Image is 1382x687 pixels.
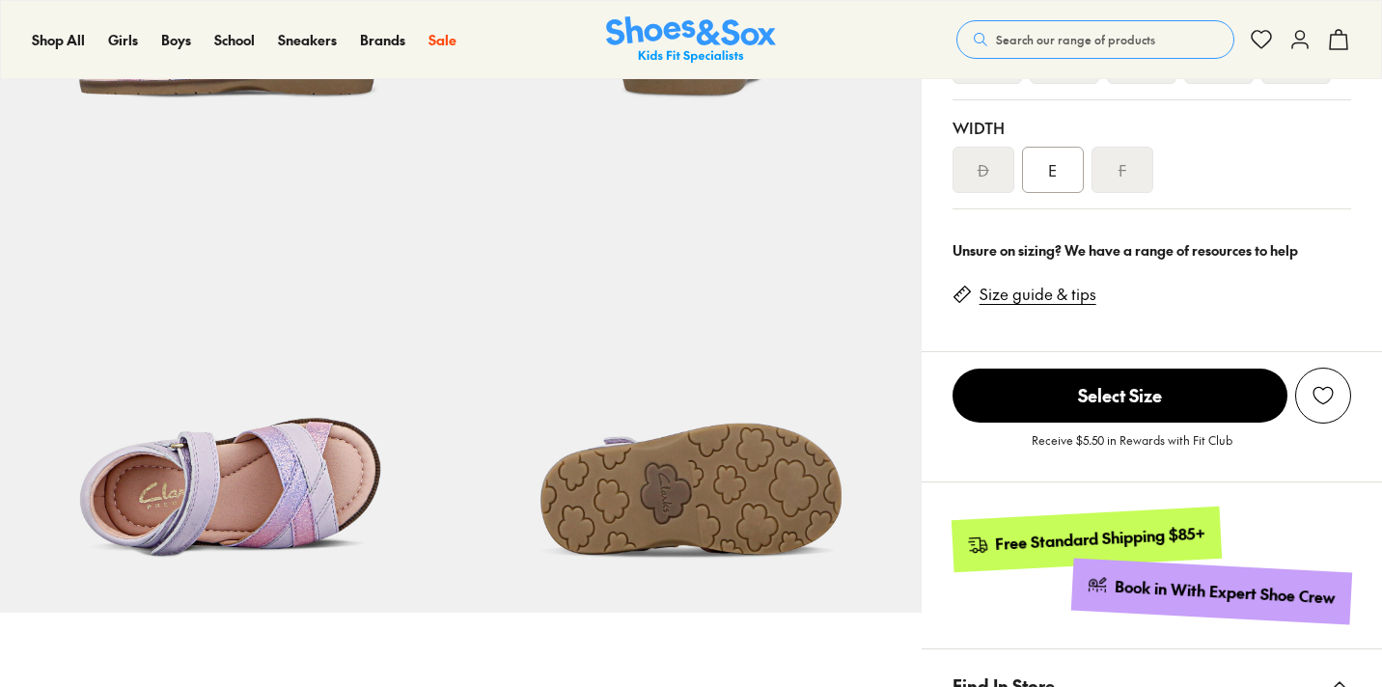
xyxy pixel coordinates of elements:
[994,522,1205,554] div: Free Standard Shipping $85+
[360,30,405,50] a: Brands
[1115,576,1337,609] div: Book in With Expert Shoe Crew
[161,30,191,49] span: Boys
[1032,431,1232,466] p: Receive $5.50 in Rewards with Fit Club
[360,30,405,49] span: Brands
[108,30,138,49] span: Girls
[278,30,337,50] a: Sneakers
[606,16,776,64] a: Shoes & Sox
[108,30,138,50] a: Girls
[1119,158,1126,181] s: F
[956,20,1234,59] button: Search our range of products
[460,152,921,613] img: 9-503629_1
[1071,558,1352,624] a: Book in With Expert Shoe Crew
[996,31,1155,48] span: Search our range of products
[953,369,1287,423] span: Select Size
[951,507,1221,572] a: Free Standard Shipping $85+
[32,30,85,49] span: Shop All
[980,284,1096,305] a: Size guide & tips
[32,30,85,50] a: Shop All
[428,30,456,50] a: Sale
[428,30,456,49] span: Sale
[161,30,191,50] a: Boys
[214,30,255,49] span: School
[1295,368,1351,424] button: Add to Wishlist
[278,30,337,49] span: Sneakers
[606,16,776,64] img: SNS_Logo_Responsive.svg
[1022,147,1084,193] div: E
[953,240,1351,261] div: Unsure on sizing? We have a range of resources to help
[214,30,255,50] a: School
[978,158,989,181] s: D
[953,368,1287,424] button: Select Size
[953,116,1351,139] div: Width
